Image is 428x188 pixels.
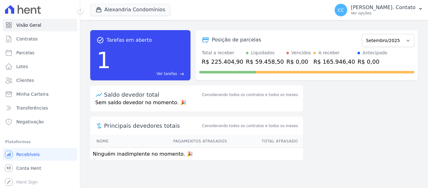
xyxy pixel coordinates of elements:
[3,148,77,161] a: Recebíveis
[351,4,415,11] p: [PERSON_NAME]. Contato
[104,121,201,130] span: Principais devedores totais
[212,36,261,44] div: Posição de parcelas
[97,36,104,44] span: task_alt
[16,91,49,97] span: Minha Carteira
[90,135,128,148] th: Nome
[16,50,34,56] span: Parcelas
[3,102,77,114] a: Transferências
[3,19,77,31] a: Visão Geral
[16,63,28,70] span: Lotes
[202,57,243,66] div: R$ 225.404,90
[358,57,387,66] div: R$ 0,00
[286,57,311,66] div: R$ 0,00
[97,44,111,77] div: 1
[5,138,75,146] div: Plataformas
[90,4,170,16] button: Alexandria Condomínios
[3,33,77,45] a: Contratos
[338,8,344,12] span: CC
[3,162,77,175] a: Conta Hent
[113,71,184,77] a: Ver tarefas east
[363,50,387,56] div: Antecipado
[318,50,340,56] div: A receber
[107,36,152,44] span: Tarefas em aberto
[16,36,38,42] span: Contratos
[330,1,428,19] button: CC [PERSON_NAME]. Contato Ver opções
[90,148,303,161] td: Ninguém inadimplente no momento. 🎉
[16,77,34,83] span: Clientes
[180,72,184,76] span: east
[246,57,284,66] div: R$ 59.458,50
[16,165,41,171] span: Conta Hent
[202,50,243,56] div: Total a receber
[3,74,77,87] a: Clientes
[291,50,311,56] div: Vencidos
[3,46,77,59] a: Parcelas
[16,105,48,111] span: Transferências
[227,135,303,148] th: Total Atrasado
[16,151,40,158] span: Recebíveis
[16,119,44,125] span: Negativação
[251,50,275,56] div: Liquidados
[157,71,177,77] span: Ver tarefas
[3,88,77,100] a: Minha Carteira
[351,11,415,16] p: Ver opções
[3,115,77,128] a: Negativação
[90,99,303,111] p: Sem saldo devedor no momento. 🎉
[202,92,298,98] div: Considerando todos os contratos e todos os meses
[128,135,227,148] th: Pagamentos Atrasados
[313,57,355,66] div: R$ 165.946,40
[202,123,298,129] span: Considerando todos os contratos e todos os meses
[16,22,41,28] span: Visão Geral
[104,90,201,99] div: Saldo devedor total
[3,60,77,73] a: Lotes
